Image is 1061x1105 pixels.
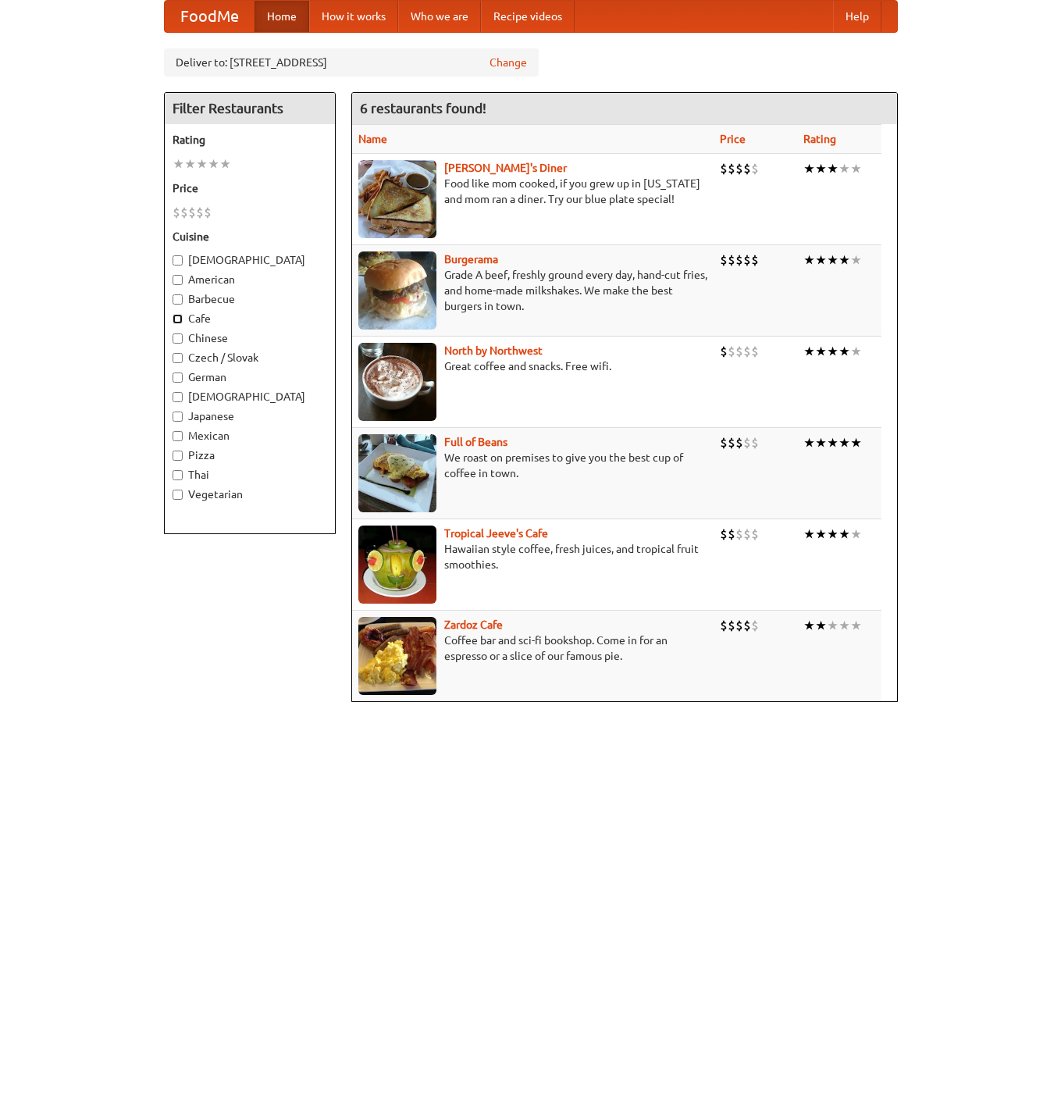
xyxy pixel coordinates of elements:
[204,204,212,221] li: $
[173,314,183,324] input: Cafe
[803,160,815,177] li: ★
[827,617,838,634] li: ★
[838,251,850,269] li: ★
[751,343,759,360] li: $
[358,267,707,314] p: Grade A beef, freshly ground every day, hand-cut fries, and home-made milkshakes. We make the bes...
[728,434,735,451] li: $
[358,617,436,695] img: zardoz.jpg
[358,133,387,145] a: Name
[735,617,743,634] li: $
[358,434,436,512] img: beans.jpg
[720,251,728,269] li: $
[358,541,707,572] p: Hawaiian style coffee, fresh juices, and tropical fruit smoothies.
[173,272,327,287] label: American
[751,617,759,634] li: $
[444,436,507,448] b: Full of Beans
[358,450,707,481] p: We roast on premises to give you the best cup of coffee in town.
[173,470,183,480] input: Thai
[444,527,548,540] a: Tropical Jeeve's Cafe
[173,428,327,444] label: Mexican
[398,1,481,32] a: Who we are
[815,343,827,360] li: ★
[720,160,728,177] li: $
[173,275,183,285] input: American
[743,251,751,269] li: $
[743,160,751,177] li: $
[173,330,327,346] label: Chinese
[827,434,838,451] li: ★
[827,343,838,360] li: ★
[173,467,327,483] label: Thai
[743,617,751,634] li: $
[173,180,327,196] h5: Price
[850,343,862,360] li: ★
[850,434,862,451] li: ★
[309,1,398,32] a: How it works
[838,526,850,543] li: ★
[173,350,327,365] label: Czech / Slovak
[358,176,707,207] p: Food like mom cooked, if you grew up in [US_STATE] and mom ran a diner. Try our blue plate special!
[208,155,219,173] li: ★
[751,251,759,269] li: $
[720,617,728,634] li: $
[833,1,881,32] a: Help
[173,333,183,344] input: Chinese
[743,343,751,360] li: $
[165,93,335,124] h4: Filter Restaurants
[850,526,862,543] li: ★
[173,389,327,405] label: [DEMOGRAPHIC_DATA]
[803,251,815,269] li: ★
[173,229,327,244] h5: Cuisine
[173,294,183,305] input: Barbecue
[728,617,735,634] li: $
[490,55,527,70] a: Change
[173,408,327,424] label: Japanese
[751,434,759,451] li: $
[751,526,759,543] li: $
[735,526,743,543] li: $
[444,253,498,266] a: Burgerama
[803,434,815,451] li: ★
[173,412,183,422] input: Japanese
[838,434,850,451] li: ★
[173,132,327,148] h5: Rating
[728,251,735,269] li: $
[173,487,327,502] label: Vegetarian
[173,155,184,173] li: ★
[728,343,735,360] li: $
[173,451,183,461] input: Pizza
[838,160,850,177] li: ★
[173,311,327,326] label: Cafe
[173,447,327,463] label: Pizza
[850,251,862,269] li: ★
[184,155,196,173] li: ★
[196,204,204,221] li: $
[358,633,707,664] p: Coffee bar and sci-fi bookshop. Come in for an espresso or a slice of our famous pie.
[720,526,728,543] li: $
[751,160,759,177] li: $
[358,160,436,238] img: sallys.jpg
[444,162,567,174] a: [PERSON_NAME]'s Diner
[358,358,707,374] p: Great coffee and snacks. Free wifi.
[173,291,327,307] label: Barbecue
[173,255,183,266] input: [DEMOGRAPHIC_DATA]
[838,617,850,634] li: ★
[173,252,327,268] label: [DEMOGRAPHIC_DATA]
[815,434,827,451] li: ★
[815,251,827,269] li: ★
[850,617,862,634] li: ★
[827,251,838,269] li: ★
[180,204,188,221] li: $
[735,434,743,451] li: $
[173,353,183,363] input: Czech / Slovak
[728,160,735,177] li: $
[173,431,183,441] input: Mexican
[803,617,815,634] li: ★
[444,344,543,357] a: North by Northwest
[720,133,746,145] a: Price
[803,526,815,543] li: ★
